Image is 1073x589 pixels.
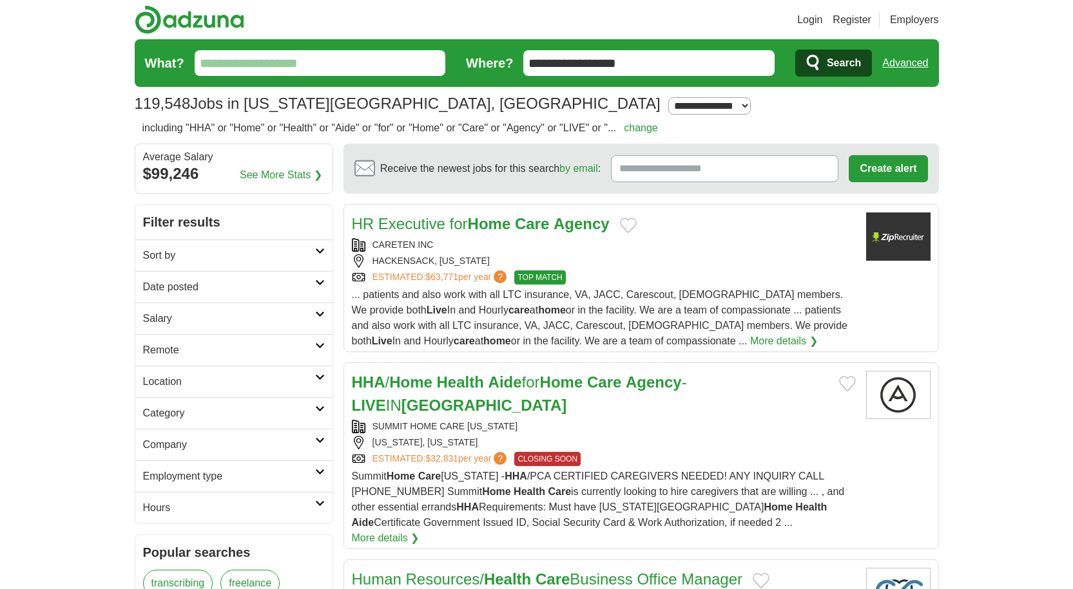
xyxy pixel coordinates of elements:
strong: HHA [505,471,527,481]
a: Employers [890,12,939,28]
a: Advanced [882,50,928,76]
label: What? [145,53,184,73]
button: Add to favorite jobs [839,376,856,391]
a: Category [135,397,333,429]
span: Search [827,50,861,76]
img: Company logo [866,371,931,419]
strong: Home [540,373,583,391]
strong: Home [482,486,510,497]
h1: Jobs in [US_STATE][GEOGRAPHIC_DATA], [GEOGRAPHIC_DATA] [135,95,661,112]
strong: Live [427,304,447,315]
span: Summit [US_STATE] - /PCA CERTIFIED CAREGIVERS NEEDED! ANY INQUIRY CALL [PHONE_NUMBER] Summit is c... [352,471,845,528]
a: See More Stats ❯ [240,167,322,183]
span: ... patients and also work with all LTC insurance, VA, JACC, Carescout, [DEMOGRAPHIC_DATA] member... [352,289,847,346]
strong: Health [484,570,531,588]
h2: Location [143,374,315,389]
span: $32,831 [425,453,458,463]
strong: Aide [488,373,522,391]
img: Company logo [866,212,931,261]
a: Location [135,366,333,397]
button: Create alert [849,155,927,182]
h2: Category [143,406,315,421]
strong: Care [536,570,570,588]
div: $99,246 [143,162,325,185]
a: ESTIMATED:$32,831per year? [372,452,510,466]
strong: Agency [626,373,682,391]
a: Login [797,12,822,28]
a: Sort by [135,239,333,271]
strong: Health [437,373,484,391]
h2: Salary [143,311,315,326]
div: CARETEN INC [352,238,856,252]
strong: Agency [554,215,610,232]
a: Remote [135,334,333,366]
a: change [624,122,658,133]
a: Company [135,429,333,460]
h2: Date posted [143,279,315,295]
div: [US_STATE], [US_STATE] [352,436,856,449]
button: Add to favorite jobs [753,573,769,588]
h2: Remote [143,342,315,358]
a: HR Executive forHome Care Agency [352,215,610,232]
div: SUMMIT HOME CARE [US_STATE] [352,420,856,433]
span: 119,548 [135,92,191,115]
a: Salary [135,303,333,334]
strong: Health [795,501,827,512]
h2: Company [143,437,315,453]
strong: Care [515,215,549,232]
h2: Sort by [143,248,315,263]
a: HHA/Home Health AideforHome Care Agency-LIVEIN[GEOGRAPHIC_DATA] [352,373,687,414]
strong: care [508,304,530,315]
strong: Live [372,335,392,346]
a: Human Resources/Health CareBusiness Office Manager [352,570,743,588]
strong: Care [587,373,621,391]
span: $63,771 [425,272,458,282]
a: by email [559,163,598,174]
strong: home [483,335,511,346]
span: TOP MATCH [514,270,565,285]
button: Add to favorite jobs [620,218,637,233]
a: ESTIMATED:$63,771per year? [372,270,510,285]
strong: [GEOGRAPHIC_DATA] [401,397,566,414]
strong: home [538,304,566,315]
div: Average Salary [143,152,325,162]
strong: Care [418,471,441,481]
strong: Care [548,486,571,497]
span: ? [494,452,507,465]
h2: Filter results [135,205,333,239]
strong: Home [387,471,415,481]
strong: Health [514,486,545,497]
strong: LIVE [352,397,386,414]
strong: HHA [352,373,385,391]
a: Date posted [135,271,333,303]
h2: Employment type [143,469,315,484]
img: Adzuna logo [135,5,244,34]
h2: Popular searches [143,543,325,562]
strong: HHA [456,501,479,512]
span: CLOSING SOON [514,452,581,466]
a: Register [833,12,871,28]
strong: Home [468,215,511,232]
a: More details ❯ [750,333,818,349]
button: Search [795,50,872,77]
a: Hours [135,492,333,523]
h2: Hours [143,500,315,516]
div: HACKENSACK, [US_STATE] [352,254,856,268]
label: Where? [466,53,513,73]
span: Receive the newest jobs for this search : [380,161,601,176]
span: ? [494,270,507,283]
strong: Aide [352,517,374,528]
strong: Home [389,373,432,391]
strong: Home [764,501,792,512]
a: Employment type [135,460,333,492]
h2: including "HHA" or "Home" or "Health" or "Aide" or "for" or "Home" or "Care" or "Agency" or "LIVE... [142,120,658,136]
strong: care [454,335,475,346]
a: More details ❯ [352,530,420,546]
